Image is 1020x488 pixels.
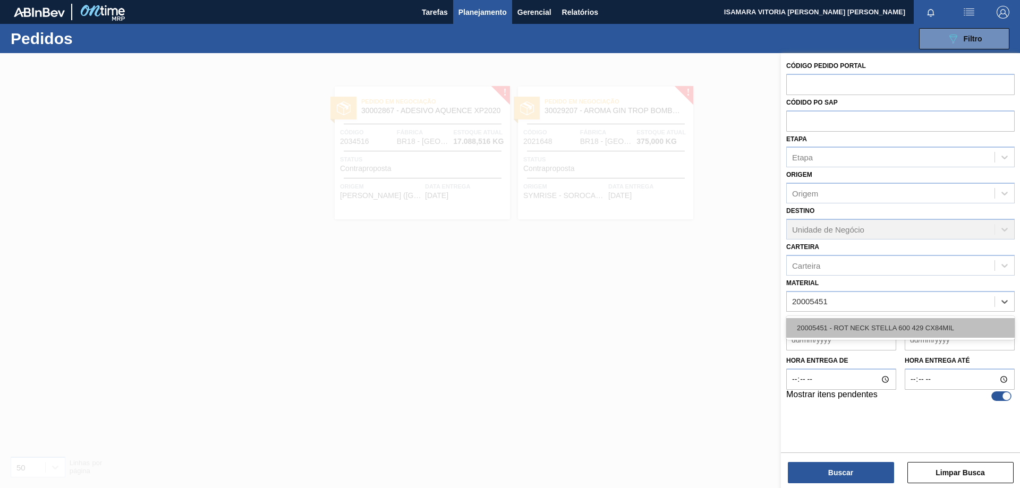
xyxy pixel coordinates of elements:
[11,32,169,45] h1: Pedidos
[422,6,448,19] span: Tarefas
[458,6,507,19] span: Planejamento
[786,207,814,215] label: Destino
[786,171,812,178] label: Origem
[786,353,896,369] label: Hora entrega de
[786,329,896,350] input: dd/mm/yyyy
[786,243,819,251] label: Carteira
[792,153,813,162] div: Etapa
[914,5,948,20] button: Notificações
[14,7,65,17] img: TNhmsLtSVTkK8tSr43FrP2fwEKptu5GPRR3wAAAABJRU5ErkJggg==
[919,28,1009,49] button: Filtro
[786,135,807,143] label: Etapa
[792,261,820,270] div: Carteira
[997,6,1009,19] img: Logout
[786,390,878,403] label: Mostrar itens pendentes
[905,329,1015,350] input: dd/mm/yyyy
[786,279,819,287] label: Material
[786,318,1015,338] div: 20005451 - ROT NECK STELLA 600 429 CX84MIL
[963,6,975,19] img: userActions
[786,62,866,70] label: Código Pedido Portal
[792,189,818,198] div: Origem
[517,6,551,19] span: Gerencial
[905,353,1015,369] label: Hora entrega até
[964,35,982,43] span: Filtro
[562,6,598,19] span: Relatórios
[786,99,838,106] label: Códido PO SAP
